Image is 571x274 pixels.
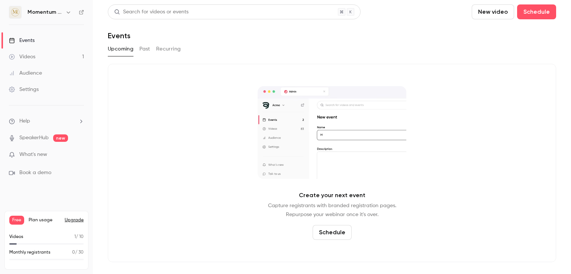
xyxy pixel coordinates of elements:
[313,225,352,240] button: Schedule
[108,31,130,40] h1: Events
[72,249,84,256] p: / 30
[74,234,84,240] p: / 10
[139,43,150,55] button: Past
[9,234,23,240] p: Videos
[114,8,188,16] div: Search for videos or events
[19,117,30,125] span: Help
[19,134,49,142] a: SpeakerHub
[472,4,514,19] button: New video
[75,151,84,158] iframe: Noticeable Trigger
[9,69,42,77] div: Audience
[108,43,133,55] button: Upcoming
[9,86,39,93] div: Settings
[74,235,76,239] span: 1
[268,201,396,219] p: Capture registrants with branded registration pages. Repurpose your webinar once it's over.
[19,169,51,177] span: Book a demo
[65,217,84,223] button: Upgrade
[9,249,51,256] p: Monthly registrants
[299,191,365,200] p: Create your next event
[28,9,62,16] h6: Momentum Renaissance
[19,151,47,159] span: What's new
[9,37,35,44] div: Events
[9,216,24,225] span: Free
[9,53,35,61] div: Videos
[9,6,21,18] img: Momentum Renaissance
[517,4,556,19] button: Schedule
[156,43,181,55] button: Recurring
[9,117,84,125] li: help-dropdown-opener
[29,217,60,223] span: Plan usage
[53,134,68,142] span: new
[72,250,75,255] span: 0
